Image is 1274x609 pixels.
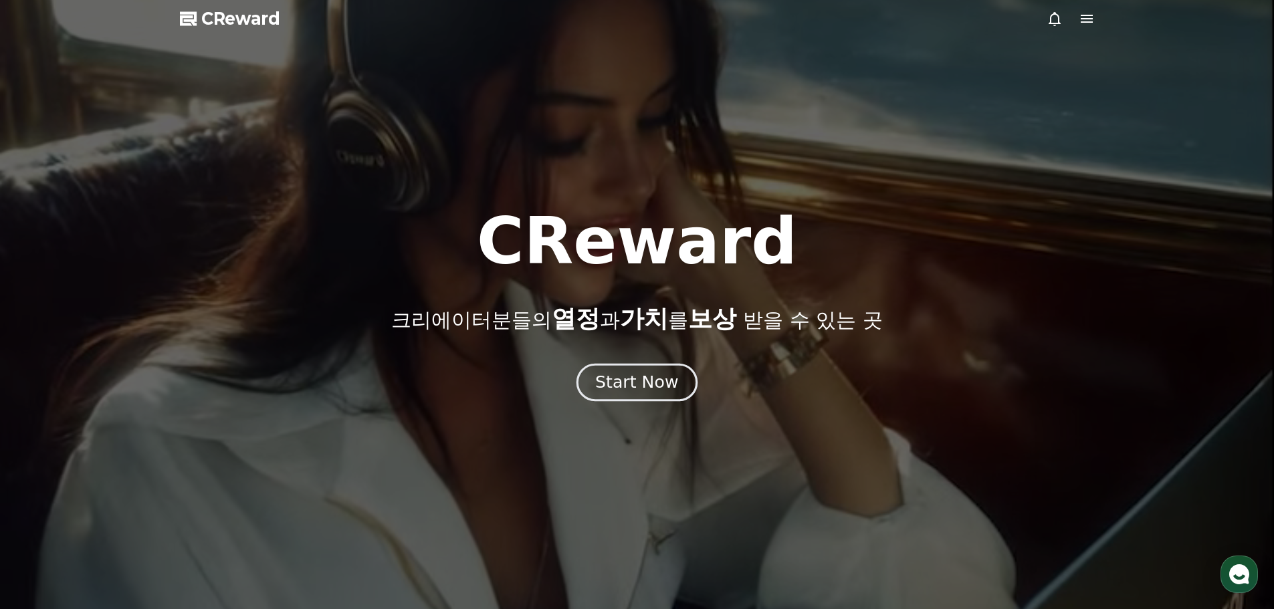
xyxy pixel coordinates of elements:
[201,8,280,29] span: CReward
[688,305,736,332] span: 보상
[620,305,668,332] span: 가치
[595,371,678,394] div: Start Now
[207,444,223,455] span: 설정
[180,8,280,29] a: CReward
[579,378,695,390] a: Start Now
[4,424,88,457] a: 홈
[88,424,173,457] a: 대화
[552,305,600,332] span: 열정
[173,424,257,457] a: 설정
[391,306,882,332] p: 크리에이터분들의 과 를 받을 수 있는 곳
[576,363,698,401] button: Start Now
[122,445,138,455] span: 대화
[42,444,50,455] span: 홈
[477,209,797,273] h1: CReward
